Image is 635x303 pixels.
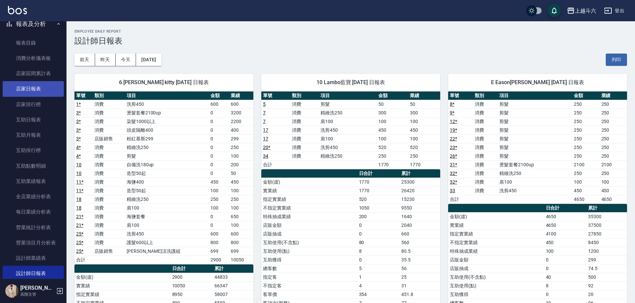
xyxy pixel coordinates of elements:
td: 0 [209,134,229,143]
h3: 設計師日報表 [74,36,627,46]
td: 消費 [93,221,125,229]
td: 100 [209,186,229,195]
a: 10 [76,162,81,167]
td: 450 [600,186,627,195]
td: 699 [229,247,253,255]
a: 消費分析儀表板 [3,51,64,66]
td: 35300 [586,212,627,221]
td: 粉紅慕斯299 [125,134,209,143]
a: 7 [263,119,266,124]
td: 4100 [544,229,586,238]
td: 500 [586,273,627,281]
td: 250 [600,143,627,152]
td: 100 [600,178,627,186]
td: 消費 [93,126,125,134]
a: 10 [76,171,81,176]
td: 消費 [93,117,125,126]
a: 互助排行榜 [3,143,64,158]
td: 2900 [171,273,213,281]
td: 洗剪450 [125,100,209,108]
td: 實業績 [448,221,544,229]
td: 80.5 [400,247,440,255]
td: 1770 [357,186,400,195]
td: 9550 [400,204,440,212]
td: 0 [209,117,229,126]
td: 0 [209,143,229,152]
td: 燙髮套餐2100up [498,160,572,169]
th: 金額 [209,91,229,100]
table: a dense table [261,91,440,169]
td: 消費 [290,143,319,152]
td: 450 [229,178,253,186]
td: 250 [408,152,440,160]
button: 列印 [606,54,627,66]
td: 5 [357,264,400,273]
td: 250 [572,108,599,117]
td: 0 [209,221,229,229]
th: 累計 [586,204,627,213]
th: 業績 [600,91,627,100]
td: 450 [544,238,586,247]
td: 剪髮 [498,117,572,126]
td: 100 [544,247,586,255]
a: 店家區間累計表 [3,66,64,81]
td: 8950 [171,290,213,299]
td: 450 [572,186,599,195]
img: Person [5,284,19,298]
td: 1640 [400,212,440,221]
td: 74.5 [586,264,627,273]
td: 31 [400,281,440,290]
td: 25300 [400,178,440,186]
a: 店家排行榜 [3,97,64,112]
td: 合計 [261,160,290,169]
td: 消費 [93,178,125,186]
th: 日合計 [544,204,586,213]
th: 業績 [229,91,253,100]
td: 0 [209,126,229,134]
td: 25 [400,273,440,281]
button: save [548,4,561,17]
td: 合計 [448,195,473,204]
th: 日合計 [171,264,213,273]
td: 1770 [377,160,409,169]
td: 肩100 [319,117,376,126]
td: [PERSON_NAME]涼洗護組 [125,247,209,255]
td: 100 [229,221,253,229]
td: 指定實業績 [74,290,171,299]
td: 8 [544,281,586,290]
td: 299 [229,134,253,143]
td: 互助使用(點) [448,281,544,290]
p: 高階主管 [20,291,54,297]
td: 精緻洗250 [319,152,376,160]
td: 100 [377,117,409,126]
td: 250 [572,143,599,152]
td: 560 [400,238,440,247]
a: 34 [263,153,268,159]
th: 項目 [319,91,376,100]
td: 3200 [229,108,253,117]
td: 27850 [586,229,627,238]
td: 店販抽成 [448,264,544,273]
td: 消費 [93,143,125,152]
td: 海鹽400 [125,178,209,186]
td: 100 [377,134,409,143]
td: 4650 [544,221,586,229]
td: 消費 [473,117,498,126]
td: 消費 [290,126,319,134]
td: 0 [357,221,400,229]
td: 造型50起 [125,186,209,195]
span: E Eason[PERSON_NAME] [DATE] 日報表 [456,79,619,86]
td: 金額(虛) [74,273,171,281]
td: 精緻洗250 [498,169,572,178]
a: 報表目錄 [3,35,64,51]
td: 250 [572,134,599,143]
td: 消費 [290,152,319,160]
td: 造型50起 [125,169,209,178]
td: 400 [229,126,253,134]
td: 1770 [357,178,400,186]
td: 0 [544,255,586,264]
td: 40 [544,273,586,281]
td: 600 [229,229,253,238]
td: 互助使用(不含點) [261,238,357,247]
td: 實業績 [261,186,357,195]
